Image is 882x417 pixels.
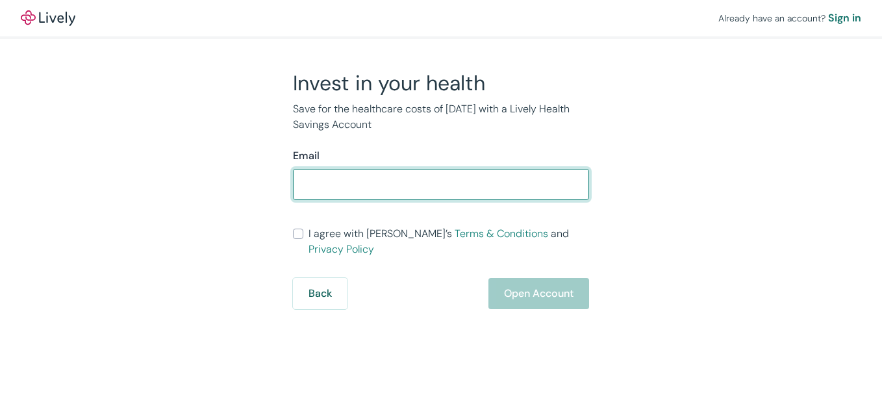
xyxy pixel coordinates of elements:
img: Lively [21,10,75,26]
button: Back [293,278,347,309]
span: I agree with [PERSON_NAME]’s and [309,226,589,257]
a: Privacy Policy [309,242,374,256]
p: Save for the healthcare costs of [DATE] with a Lively Health Savings Account [293,101,589,133]
label: Email [293,148,320,164]
a: LivelyLively [21,10,75,26]
a: Sign in [828,10,861,26]
h2: Invest in your health [293,70,589,96]
a: Terms & Conditions [455,227,548,240]
div: Already have an account? [718,10,861,26]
